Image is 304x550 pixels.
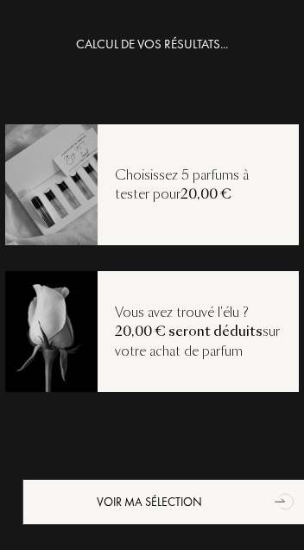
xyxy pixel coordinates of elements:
img: recoload3.png [4,269,98,393]
span: 20,00 € seront déduits [115,322,263,340]
img: recoload1.png [4,122,98,246]
div: Choisissez 5 parfums à tester pour [98,166,299,205]
span: 20,00 € [180,185,231,203]
div: animation [269,484,303,518]
div: Vous avez trouvé l'élu ? sur votre achat de parfum [98,303,299,362]
div: CALCUL DE VOS RÉSULTATS... [76,35,228,54]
